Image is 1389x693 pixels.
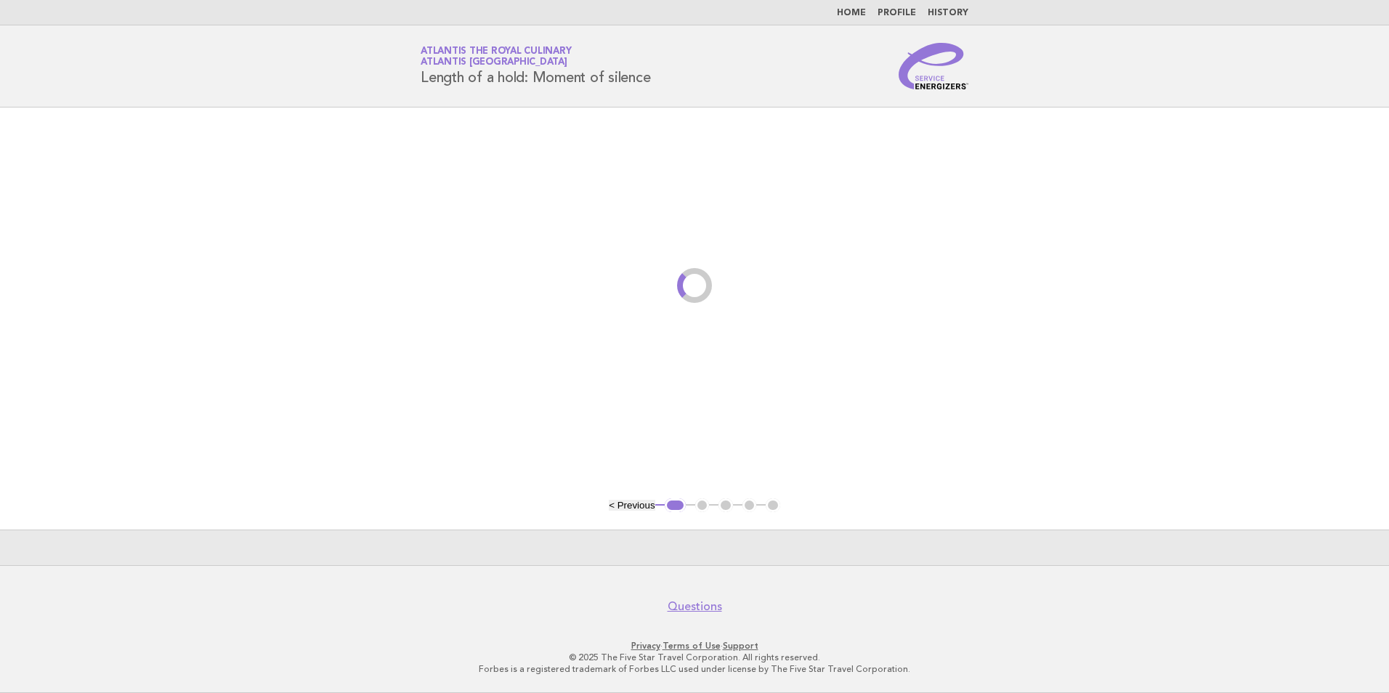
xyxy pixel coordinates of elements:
a: Atlantis the Royal CulinaryAtlantis [GEOGRAPHIC_DATA] [421,46,571,67]
span: Atlantis [GEOGRAPHIC_DATA] [421,58,567,68]
a: Profile [878,9,916,17]
p: · · [250,640,1139,652]
a: Privacy [631,641,660,651]
h1: Length of a hold: Moment of silence [421,47,650,85]
a: Questions [668,599,722,614]
a: Support [723,641,758,651]
a: Home [837,9,866,17]
a: History [928,9,968,17]
img: Service Energizers [899,43,968,89]
p: © 2025 The Five Star Travel Corporation. All rights reserved. [250,652,1139,663]
p: Forbes is a registered trademark of Forbes LLC used under license by The Five Star Travel Corpora... [250,663,1139,675]
a: Terms of Use [663,641,721,651]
